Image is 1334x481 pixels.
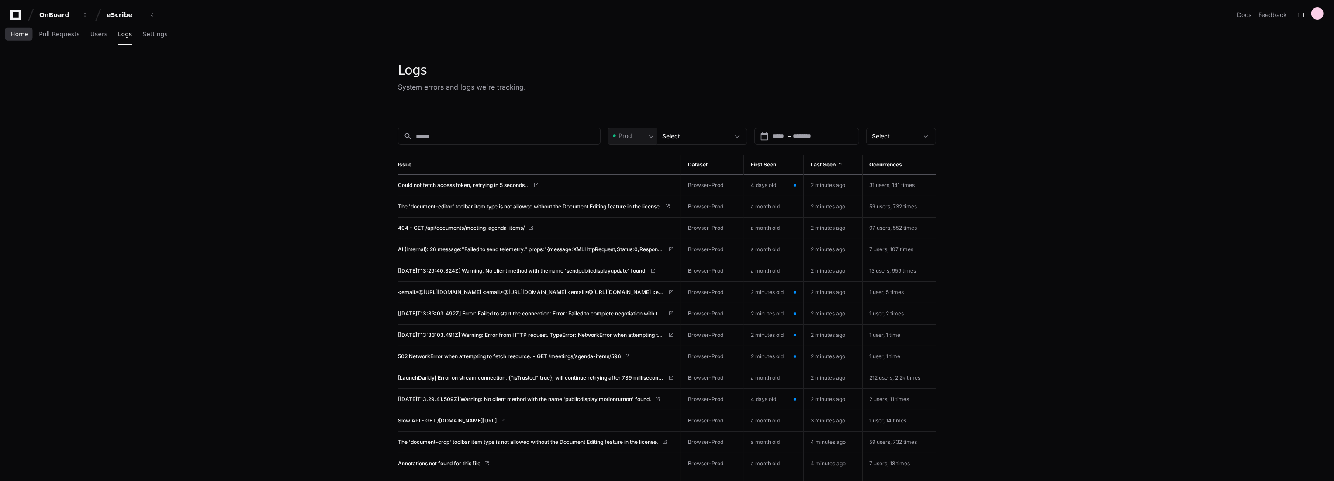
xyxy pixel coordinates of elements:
[398,155,681,175] th: Issue
[804,239,862,260] td: 2 minutes ago
[398,310,665,317] span: [[DATE]T13:33:03.492Z] Error: Failed to start the connection: Error: Failed to complete negotiati...
[870,182,915,188] span: 31 users, 141 times
[398,62,526,78] div: Logs
[142,24,167,45] a: Settings
[760,132,769,141] mat-icon: calendar_today
[744,260,804,281] td: a month old
[870,267,916,274] span: 13 users, 959 times
[90,31,107,37] span: Users
[398,439,674,446] a: The 'document-crop' toolbar item type is not allowed without the Document Editing feature in the ...
[744,175,804,196] td: 4 days old
[681,282,744,303] td: Browser-Prod
[681,196,744,218] td: Browser-Prod
[398,203,674,210] a: The 'document-editor' toolbar item type is not allowed without the Document Editing feature in th...
[398,182,674,189] a: Could not fetch access token, retrying in 5 seconds...
[662,132,680,140] span: Select
[744,303,804,324] td: 2 minutes old
[744,389,804,410] td: 4 days old
[744,432,804,453] td: a month old
[681,218,744,239] td: Browser-Prod
[398,182,530,189] span: Could not fetch access token, retrying in 5 seconds...
[103,7,159,23] button: eScribe
[744,346,804,367] td: 2 minutes old
[804,175,862,196] td: 2 minutes ago
[872,132,890,140] span: Select
[681,155,744,175] th: Dataset
[870,353,901,360] span: 1 user, 1 time
[398,332,665,339] span: [[DATE]T13:33:03.491Z] Warning: Error from HTTP request. TypeError: NetworkError when attempting ...
[804,346,862,367] td: 2 minutes ago
[870,289,904,295] span: 1 user, 5 times
[398,225,525,232] span: 404 - GET /api/documents/meeting-agenda-items/
[760,132,769,141] button: Open calendar
[804,410,862,432] td: 3 minutes ago
[751,161,776,168] span: First Seen
[681,432,744,453] td: Browser-Prod
[619,131,632,140] span: Prod
[870,439,917,445] span: 59 users, 732 times
[398,417,497,424] span: Slow API - GET /[DOMAIN_NAME][URL]
[118,24,132,45] a: Logs
[804,282,862,303] td: 2 minutes ago
[804,196,862,218] td: 2 minutes ago
[398,396,674,403] a: [[DATE]T13:29:41.509Z] Warning: No client method with the name 'publicdisplay.motionturnon' found.
[870,203,917,210] span: 59 users, 732 times
[804,260,862,282] td: 2 minutes ago
[870,225,917,231] span: 97 users, 552 times
[681,346,744,367] td: Browser-Prod
[744,218,804,239] td: a month old
[870,310,904,317] span: 1 user, 2 times
[744,325,804,346] td: 2 minutes old
[398,267,674,274] a: [[DATE]T13:29:40.324Z] Warning: No client method with the name 'sendpublicdisplayupdate' found.
[681,239,744,260] td: Browser-Prod
[870,417,907,424] span: 1 user, 14 times
[398,460,480,467] span: Annotations not found for this file
[870,396,909,402] span: 2 users, 11 times
[398,82,526,92] div: System errors and logs we're tracking.
[404,132,412,141] mat-icon: search
[681,303,744,325] td: Browser-Prod
[398,353,674,360] a: 502 NetworkError when attempting to fetch resource. - GET /meetings/agenda-items/596
[90,24,107,45] a: Users
[10,31,28,37] span: Home
[398,203,661,210] span: The 'document-editor' toolbar item type is not allowed without the Document Editing feature in th...
[681,325,744,346] td: Browser-Prod
[39,24,79,45] a: Pull Requests
[1258,10,1287,19] button: Feedback
[862,155,936,175] th: Occurrences
[398,246,674,253] a: AI (Internal): 26 message:"Failed to send telemetry." props:"{message:XMLHttpRequest,Status:0,Res...
[681,389,744,410] td: Browser-Prod
[681,410,744,432] td: Browser-Prod
[681,260,744,282] td: Browser-Prod
[804,303,862,325] td: 2 minutes ago
[142,31,167,37] span: Settings
[870,460,910,467] span: 7 users, 18 times
[681,367,744,389] td: Browser-Prod
[804,432,862,453] td: 4 minutes ago
[804,389,862,410] td: 2 minutes ago
[681,453,744,474] td: Browser-Prod
[398,374,674,381] a: [LaunchDarkly] Error on stream connection: {"isTrusted":true}, will continue retrying after 739 m...
[398,267,647,274] span: [[DATE]T13:29:40.324Z] Warning: No client method with the name 'sendpublicdisplayupdate' found.
[398,289,674,296] a: <email>@[URL][DOMAIN_NAME] <email>@[URL][DOMAIN_NAME] <email>@[URL][DOMAIN_NAME] <email>@[URL][DO...
[870,374,921,381] span: 212 users, 2.2k times
[804,453,862,474] td: 4 minutes ago
[398,332,674,339] a: [[DATE]T13:33:03.491Z] Warning: Error from HTTP request. TypeError: NetworkError when attempting ...
[398,396,651,403] span: [[DATE]T13:29:41.509Z] Warning: No client method with the name 'publicdisplay.motionturnon' found.
[744,196,804,217] td: a month old
[39,31,79,37] span: Pull Requests
[39,10,77,19] div: OnBoard
[788,132,791,141] span: –
[107,10,144,19] div: eScribe
[398,353,621,360] span: 502 NetworkError when attempting to fetch resource. - GET /meetings/agenda-items/596
[804,367,862,389] td: 2 minutes ago
[744,239,804,260] td: a month old
[804,325,862,346] td: 2 minutes ago
[398,439,658,446] span: The 'document-crop' toolbar item type is not allowed without the Document Editing feature in the ...
[398,246,665,253] span: AI (Internal): 26 message:"Failed to send telemetry." props:"{message:XMLHttpRequest,Status:0,Res...
[36,7,92,23] button: OnBoard
[744,410,804,431] td: a month old
[804,218,862,239] td: 2 minutes ago
[118,31,132,37] span: Logs
[811,161,836,168] span: Last Seen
